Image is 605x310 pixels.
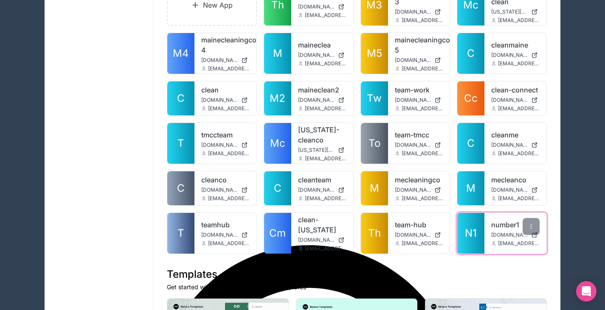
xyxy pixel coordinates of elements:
[491,130,540,140] a: cleanme
[201,175,250,185] a: cleanco
[208,195,250,202] span: [EMAIL_ADDRESS][DOMAIN_NAME]
[395,8,431,15] span: [DOMAIN_NAME]
[395,142,431,148] span: [DOMAIN_NAME]
[298,85,346,95] a: maineclean2
[491,97,528,103] span: [DOMAIN_NAME]
[201,220,250,230] a: teamhub
[269,226,286,240] span: Cm
[167,171,194,205] a: C
[498,60,540,67] span: [EMAIL_ADDRESS][DOMAIN_NAME]
[167,213,194,254] a: T
[298,125,346,145] a: [US_STATE]-cleanco
[491,40,540,50] a: cleanmaine
[465,226,477,240] span: N1
[273,47,282,60] span: M
[395,57,443,64] a: [DOMAIN_NAME]
[395,175,443,185] a: mecleaningco
[395,97,443,103] a: [DOMAIN_NAME]
[305,60,346,67] span: [EMAIL_ADDRESS][DOMAIN_NAME]
[270,137,285,150] span: Mc
[201,130,250,140] a: tmccteam
[369,137,380,150] span: To
[305,105,346,112] span: [EMAIL_ADDRESS][DOMAIN_NAME]
[201,187,250,193] a: [DOMAIN_NAME]
[270,92,285,105] span: M2
[298,40,346,50] a: maineclea
[395,232,443,238] a: [DOMAIN_NAME]
[298,215,346,235] a: clean-[US_STATE]
[298,237,346,243] a: [DOMAIN_NAME][US_STATE]
[173,47,189,60] span: M4
[395,130,443,140] a: team-tmcc
[201,97,250,103] a: [DOMAIN_NAME]
[464,92,478,105] span: Cc
[305,155,346,162] span: [EMAIL_ADDRESS][DOMAIN_NAME]
[457,81,484,115] a: Cc
[395,35,443,55] a: mainecleaningco-5
[498,105,540,112] span: [EMAIL_ADDRESS][DOMAIN_NAME]
[201,187,238,193] span: [DOMAIN_NAME]
[201,97,238,103] span: [DOMAIN_NAME]
[201,57,250,64] a: [DOMAIN_NAME]
[167,268,547,281] h1: Templates
[402,195,443,202] span: [EMAIL_ADDRESS][DOMAIN_NAME]
[457,171,484,205] a: M
[305,12,346,19] span: [EMAIL_ADDRESS][DOMAIN_NAME]
[298,97,346,103] a: [DOMAIN_NAME]
[370,182,379,195] span: M
[467,137,475,150] span: C
[298,175,346,185] a: cleanteam
[298,52,335,59] span: [DOMAIN_NAME]
[361,123,388,164] a: To
[402,65,443,72] span: [EMAIL_ADDRESS][DOMAIN_NAME]
[395,220,443,230] a: team-hub
[264,81,291,115] a: M2
[208,65,250,72] span: [EMAIL_ADDRESS][DOMAIN_NAME]
[201,57,238,64] span: [DOMAIN_NAME]
[298,187,335,193] span: [DOMAIN_NAME]
[305,245,346,252] span: [EMAIL_ADDRESS][DOMAIN_NAME]
[395,57,431,64] span: [DOMAIN_NAME]
[491,142,540,148] a: [DOMAIN_NAME]
[395,97,431,103] span: [DOMAIN_NAME]
[298,97,335,103] span: [DOMAIN_NAME]
[457,123,484,164] a: C
[361,81,388,115] a: Tw
[305,195,346,202] span: [EMAIL_ADDRESS][DOMAIN_NAME]
[491,232,540,238] a: [DOMAIN_NAME]
[167,33,194,74] a: M4
[298,147,346,154] a: [US_STATE][DOMAIN_NAME]
[395,187,431,193] span: [DOMAIN_NAME]
[491,175,540,185] a: mecleanco
[368,226,381,240] span: Th
[402,150,443,157] span: [EMAIL_ADDRESS][DOMAIN_NAME]
[498,150,540,157] span: [EMAIL_ADDRESS][DOMAIN_NAME]
[298,3,346,10] a: [DOMAIN_NAME]
[298,237,335,243] span: [DOMAIN_NAME][US_STATE]
[395,142,443,148] a: [DOMAIN_NAME]
[208,105,250,112] span: [EMAIL_ADDRESS][DOMAIN_NAME]
[491,232,528,238] span: [DOMAIN_NAME]
[361,213,388,254] a: Th
[201,232,250,238] a: [DOMAIN_NAME]
[361,171,388,205] a: M
[491,52,540,59] a: [DOMAIN_NAME]
[177,137,184,150] span: T
[457,213,484,254] a: N1
[491,220,540,230] a: number1
[395,187,443,193] a: [DOMAIN_NAME]
[208,240,250,247] span: [EMAIL_ADDRESS][DOMAIN_NAME]
[367,47,382,60] span: M5
[367,92,382,105] span: Tw
[298,187,346,193] a: [DOMAIN_NAME]
[395,232,431,238] span: [DOMAIN_NAME]
[201,142,238,148] span: [DOMAIN_NAME]
[498,240,540,247] span: [EMAIL_ADDRESS][DOMAIN_NAME]
[498,17,540,24] span: [EMAIL_ADDRESS][DOMAIN_NAME]
[402,240,443,247] span: [EMAIL_ADDRESS][DOMAIN_NAME]
[576,281,597,302] div: Open Intercom Messenger
[167,81,194,115] a: C
[264,213,291,254] a: Cm
[402,17,443,24] span: [EMAIL_ADDRESS][DOMAIN_NAME]
[491,187,540,193] a: [DOMAIN_NAME]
